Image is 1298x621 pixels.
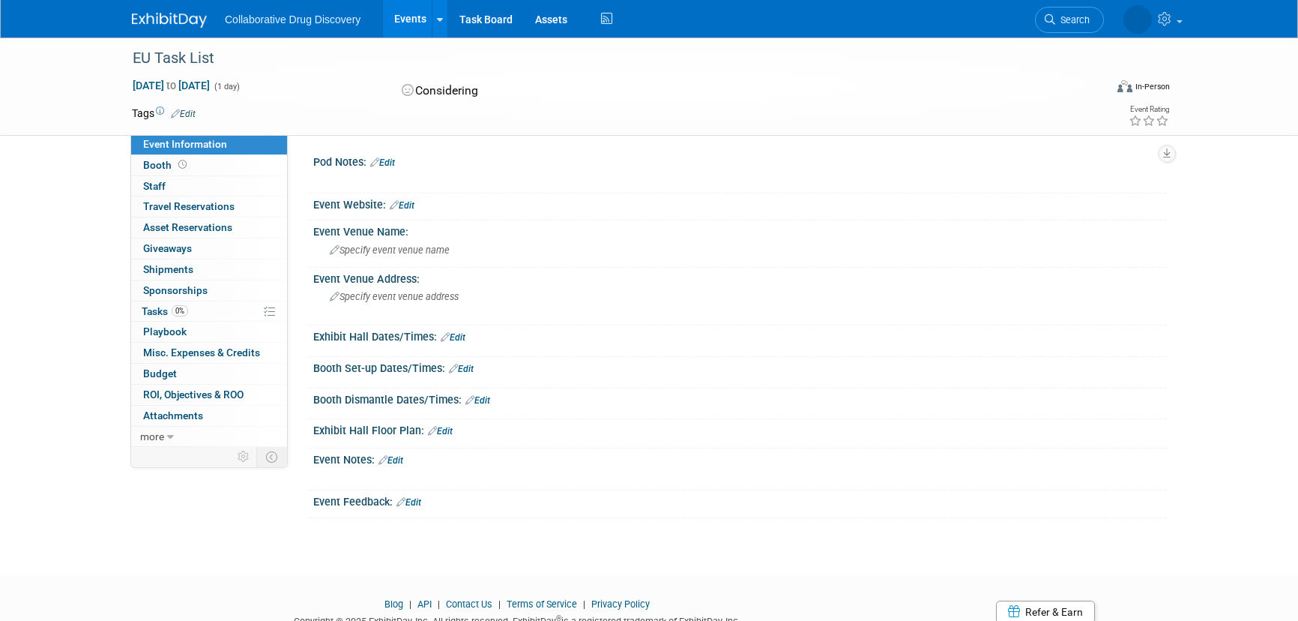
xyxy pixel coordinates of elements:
a: Edit [465,395,490,406]
div: In-Person [1135,81,1170,92]
a: Attachments [131,406,287,426]
span: Attachments [143,409,203,421]
a: Event Information [131,134,287,154]
span: | [434,598,444,610]
span: Specify event venue name [330,244,450,256]
a: Edit [378,455,403,466]
span: Playbook [143,325,187,337]
img: Mel Berg [1123,5,1152,34]
div: Event Format [1015,78,1170,100]
div: EU Task List [127,45,1081,72]
div: Considering [397,78,728,104]
img: ExhibitDay [132,13,207,28]
a: Terms of Service [507,598,577,610]
td: Tags [132,106,196,121]
a: Misc. Expenses & Credits [131,343,287,363]
a: Search [1035,7,1104,33]
span: Tasks [142,305,188,317]
span: Booth [143,159,190,171]
a: Blog [384,598,403,610]
span: Staff [143,180,166,192]
a: Booth [131,155,287,175]
a: ROI, Objectives & ROO [131,385,287,405]
span: Event Information [143,138,227,150]
a: Shipments [131,259,287,280]
span: [DATE] [DATE] [132,79,211,92]
a: Contact Us [446,598,492,610]
a: Giveaways [131,238,287,259]
a: Playbook [131,322,287,342]
span: Asset Reservations [143,221,232,233]
a: Privacy Policy [591,598,650,610]
a: Edit [370,157,395,168]
td: Personalize Event Tab Strip [231,447,257,466]
span: | [495,598,504,610]
span: | [579,598,589,610]
span: Giveaways [143,242,192,254]
div: Booth Dismantle Dates/Times: [313,388,1166,408]
span: Misc. Expenses & Credits [143,346,260,358]
div: Pod Notes: [313,151,1166,170]
span: (1 day) [213,82,240,91]
a: Edit [441,332,465,343]
div: Exhibit Hall Dates/Times: [313,325,1166,345]
a: Edit [428,426,453,436]
a: Asset Reservations [131,217,287,238]
div: Event Rating [1129,106,1169,113]
span: more [140,430,164,442]
span: ROI, Objectives & ROO [143,388,244,400]
span: Sponsorships [143,284,208,296]
span: Shipments [143,263,193,275]
img: Format-Inperson.png [1117,80,1132,92]
span: Collaborative Drug Discovery [225,13,360,25]
span: Booth not reserved yet [175,159,190,170]
div: Event Venue Address: [313,268,1166,286]
div: Event Website: [313,193,1166,213]
a: Edit [396,497,421,508]
a: Sponsorships [131,280,287,301]
a: Edit [449,364,474,374]
span: Search [1055,14,1090,25]
span: Budget [143,367,177,379]
div: Booth Set-up Dates/Times: [313,357,1166,376]
div: Event Feedback: [313,490,1166,510]
span: to [164,79,178,91]
a: Tasks0% [131,301,287,322]
a: Staff [131,176,287,196]
div: Exhibit Hall Floor Plan: [313,419,1166,439]
a: Travel Reservations [131,196,287,217]
div: Event Notes: [313,448,1166,468]
a: API [417,598,432,610]
span: | [405,598,415,610]
td: Toggle Event Tabs [257,447,288,466]
span: Specify event venue address [330,291,459,302]
a: Edit [171,109,196,119]
span: Travel Reservations [143,200,235,212]
a: more [131,427,287,447]
a: Edit [390,200,414,211]
a: Budget [131,364,287,384]
span: 0% [172,305,188,316]
div: Event Venue Name: [313,220,1166,239]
